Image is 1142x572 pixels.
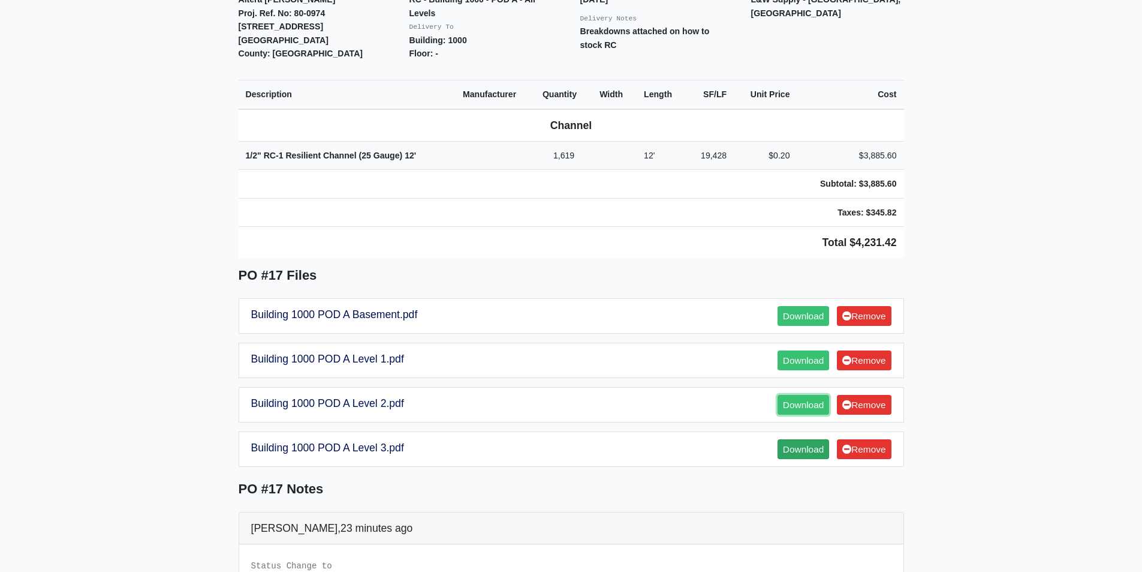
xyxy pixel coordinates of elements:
[239,22,324,31] strong: [STREET_ADDRESS]
[251,353,404,365] a: Building 1000 POD A Level 1.pdf
[251,397,404,409] a: Building 1000 POD A Level 2.pdf
[341,522,412,534] span: 23 minutes ago
[686,80,734,109] th: SF/LF
[637,80,686,109] th: Length
[837,395,891,415] a: Remove
[535,80,592,109] th: Quantity
[797,141,903,170] td: $3,885.60
[535,141,592,170] td: 1,619
[239,227,904,259] td: Total $4,231.42
[837,439,891,459] a: Remove
[580,15,637,22] small: Delivery Notes
[239,513,903,544] div: [PERSON_NAME],
[409,35,467,45] strong: Building: 1000
[592,80,637,109] th: Width
[405,151,416,160] span: 12'
[409,23,454,31] small: Delivery To
[797,198,903,227] td: Taxes: $345.82
[778,306,829,326] a: Download
[456,80,535,109] th: Manufacturer
[580,26,710,50] strong: Breakdowns attached on how to stock RC
[734,80,797,109] th: Unit Price
[246,151,417,160] strong: 1/2" RC-1 Resilient Channel (25 Gauge)
[797,80,903,109] th: Cost
[734,141,797,170] td: $0.20
[778,395,829,415] a: Download
[837,306,891,326] a: Remove
[686,141,734,170] td: 19,428
[644,151,655,160] span: 12'
[239,481,904,497] h5: PO #17 Notes
[239,268,904,283] h5: PO #17 Files
[837,351,891,370] a: Remove
[797,170,903,199] td: Subtotal: $3,885.60
[251,442,404,454] a: Building 1000 POD A Level 3.pdf
[550,119,592,131] b: Channel
[239,49,363,58] strong: County: [GEOGRAPHIC_DATA]
[778,439,829,459] a: Download
[239,8,326,18] strong: Proj. Ref. No: 80-0974
[251,309,418,321] a: Building 1000 POD A Basement.pdf
[409,49,438,58] strong: Floor: -
[239,35,329,45] strong: [GEOGRAPHIC_DATA]
[239,80,456,109] th: Description
[251,561,332,571] small: Status Change to
[778,351,829,370] a: Download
